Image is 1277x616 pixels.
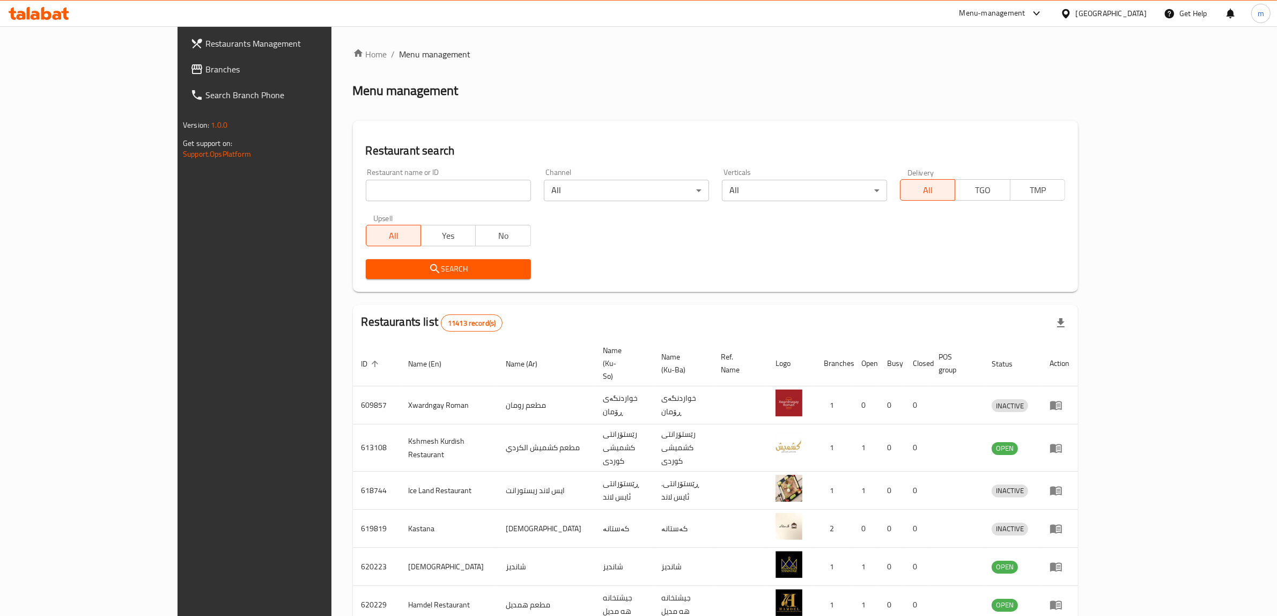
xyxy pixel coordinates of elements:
[400,424,497,472] td: Kshmesh Kurdish Restaurant
[939,350,970,376] span: POS group
[992,599,1018,611] span: OPEN
[400,386,497,424] td: Xwardngay Roman
[879,424,904,472] td: 0
[1050,560,1069,573] div: Menu
[722,180,887,201] div: All
[1015,182,1061,198] span: TMP
[955,179,1010,201] button: TGO
[1258,8,1264,19] span: m
[594,424,653,472] td: رێستۆرانتی کشمیشى كوردى
[1076,8,1147,19] div: [GEOGRAPHIC_DATA]
[992,485,1028,497] span: INACTIVE
[853,424,879,472] td: 1
[366,180,531,201] input: Search for restaurant name or ID..
[815,386,853,424] td: 1
[992,523,1028,535] span: INACTIVE
[1050,399,1069,412] div: Menu
[815,548,853,586] td: 1
[475,225,530,246] button: No
[959,7,1025,20] div: Menu-management
[879,341,904,386] th: Busy
[1050,598,1069,611] div: Menu
[603,344,640,383] span: Name (Ku-So)
[211,118,227,132] span: 1.0.0
[420,225,476,246] button: Yes
[506,357,551,370] span: Name (Ar)
[907,168,934,176] label: Delivery
[992,442,1018,454] span: OPEN
[441,318,502,328] span: 11413 record(s)
[366,259,531,279] button: Search
[182,56,391,82] a: Branches
[776,475,802,502] img: Ice Land Restaurant
[905,182,951,198] span: All
[815,510,853,548] td: 2
[853,510,879,548] td: 0
[653,548,713,586] td: شانديز
[361,357,382,370] span: ID
[497,424,594,472] td: مطعم كشميش الكردي
[400,48,471,61] span: Menu management
[904,548,930,586] td: 0
[992,442,1018,455] div: OPEN
[371,228,417,244] span: All
[353,48,1078,61] nav: breadcrumb
[205,89,382,101] span: Search Branch Phone
[373,214,393,222] label: Upsell
[653,424,713,472] td: رێستۆرانتی کشمیشى كوردى
[776,551,802,578] img: Shandiz
[653,472,713,510] td: .ڕێستۆرانتی ئایس لاند
[653,386,713,424] td: خواردنگەی ڕۆمان
[992,400,1028,412] span: INACTIVE
[497,510,594,548] td: [DEMOGRAPHIC_DATA]
[182,82,391,108] a: Search Branch Phone
[879,548,904,586] td: 0
[400,472,497,510] td: Ice Land Restaurant
[544,180,709,201] div: All
[853,472,879,510] td: 1
[594,472,653,510] td: ڕێستۆرانتی ئایس لاند
[205,63,382,76] span: Branches
[183,136,232,150] span: Get support on:
[1048,310,1074,336] div: Export file
[366,143,1065,159] h2: Restaurant search
[721,350,754,376] span: Ref. Name
[480,228,526,244] span: No
[400,548,497,586] td: [DEMOGRAPHIC_DATA]
[183,118,209,132] span: Version:
[366,225,421,246] button: All
[374,262,522,276] span: Search
[182,31,391,56] a: Restaurants Management
[441,314,503,332] div: Total records count
[497,472,594,510] td: ايس لاند ريستورانت
[815,424,853,472] td: 1
[992,561,1018,573] span: OPEN
[776,589,802,616] img: Hamdel Restaurant
[992,399,1028,412] div: INACTIVE
[815,472,853,510] td: 1
[497,548,594,586] td: شانديز
[1010,179,1065,201] button: TMP
[1050,442,1069,454] div: Menu
[853,548,879,586] td: 1
[776,390,802,416] img: Xwardngay Roman
[853,386,879,424] td: 0
[653,510,713,548] td: کەستانە
[661,350,700,376] span: Name (Ku-Ba)
[497,386,594,424] td: مطعم رومان
[992,357,1027,370] span: Status
[815,341,853,386] th: Branches
[904,424,930,472] td: 0
[879,386,904,424] td: 0
[1050,484,1069,497] div: Menu
[361,314,503,332] h2: Restaurants list
[853,341,879,386] th: Open
[904,386,930,424] td: 0
[904,510,930,548] td: 0
[959,182,1006,198] span: TGO
[1041,341,1078,386] th: Action
[594,548,653,586] td: شانديز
